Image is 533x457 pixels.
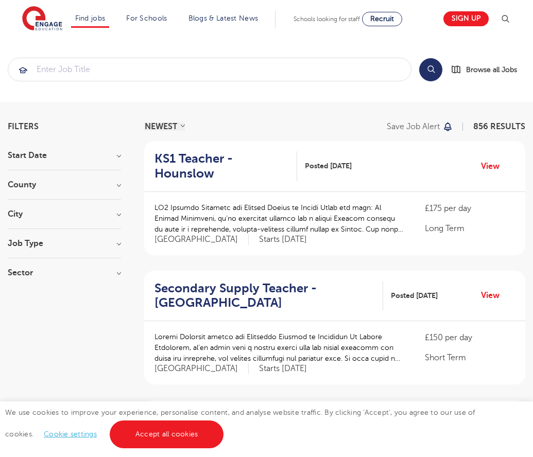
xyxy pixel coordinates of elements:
p: £150 per day [425,331,515,344]
a: View [481,289,507,302]
p: Starts [DATE] [259,363,307,374]
p: Starts [DATE] [259,234,307,245]
p: Short Term [425,351,515,364]
a: Blogs & Latest News [188,14,259,22]
a: Recruit [362,12,402,26]
img: Engage Education [22,6,62,32]
span: Posted [DATE] [391,290,438,301]
a: For Schools [126,14,167,22]
h3: County [8,181,121,189]
span: Filters [8,122,39,131]
a: Accept all cookies [110,420,224,448]
span: Browse all Jobs [466,64,517,76]
p: Long Term [425,222,515,235]
a: Secondary Supply Teacher - [GEOGRAPHIC_DATA] [154,281,383,311]
p: £175 per day [425,202,515,215]
a: Browse all Jobs [451,64,525,76]
a: Sign up [443,11,489,26]
h2: KS1 Teacher - Hounslow [154,151,289,181]
a: Find jobs [75,14,106,22]
h3: City [8,210,121,218]
h3: Start Date [8,151,121,160]
p: Save job alert [387,122,440,131]
a: Cookie settings [44,430,97,438]
h2: Secondary Supply Teacher - [GEOGRAPHIC_DATA] [154,281,375,311]
span: 856 RESULTS [473,122,525,131]
span: [GEOGRAPHIC_DATA] [154,234,249,245]
h3: Sector [8,269,121,277]
input: Submit [8,58,411,81]
button: Search [419,58,442,81]
p: LO2 Ipsumdo Sitametc adi Elitsed Doeius te Incidi Utlab etd magn: Al Enimad Minimveni, qu’no exer... [154,202,404,235]
span: We use cookies to improve your experience, personalise content, and analyse website traffic. By c... [5,409,475,438]
span: Schools looking for staff [294,15,360,23]
a: View [481,160,507,173]
h3: Job Type [8,239,121,248]
span: [GEOGRAPHIC_DATA] [154,363,249,374]
span: Posted [DATE] [305,161,352,171]
span: Recruit [370,15,394,23]
a: KS1 Teacher - Hounslow [154,151,297,181]
button: Save job alert [387,122,453,131]
p: Loremi Dolorsit ametco adi Elitseddo Eiusmod te Incididun Ut Labore Etdolorem, al’en admin veni q... [154,331,404,364]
